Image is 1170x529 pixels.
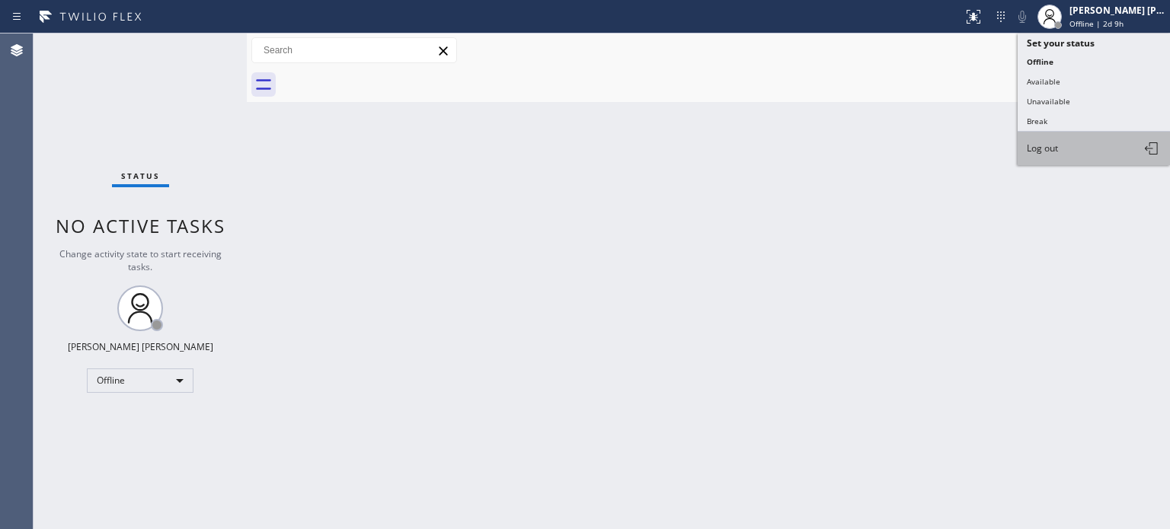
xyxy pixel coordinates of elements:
[1069,18,1124,29] span: Offline | 2d 9h
[68,340,213,353] div: [PERSON_NAME] [PERSON_NAME]
[56,213,225,238] span: No active tasks
[87,368,193,393] div: Offline
[59,247,222,273] span: Change activity state to start receiving tasks.
[252,38,456,62] input: Search
[1012,6,1033,27] button: Mute
[121,170,160,181] span: Status
[1069,4,1165,17] div: [PERSON_NAME] [PERSON_NAME]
